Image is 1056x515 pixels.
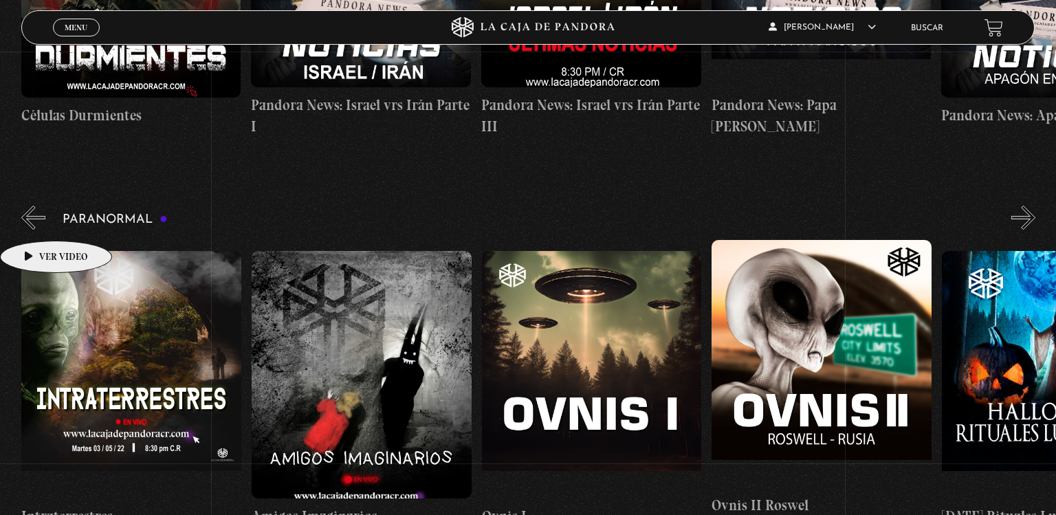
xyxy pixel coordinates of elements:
[65,23,87,32] span: Menu
[712,94,932,138] h4: Pandora News: Papa [PERSON_NAME]
[21,105,241,127] h4: Células Durmientes
[60,35,93,45] span: Cerrar
[21,206,45,230] button: Previous
[481,94,701,138] h4: Pandora News: Israel vrs Irán Parte III
[769,23,876,32] span: [PERSON_NAME]
[984,18,1003,36] a: View your shopping cart
[911,24,943,32] a: Buscar
[1011,206,1035,230] button: Next
[251,94,471,138] h4: Pandora News: Israel vrs Irán Parte I
[63,213,168,226] h3: Paranormal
